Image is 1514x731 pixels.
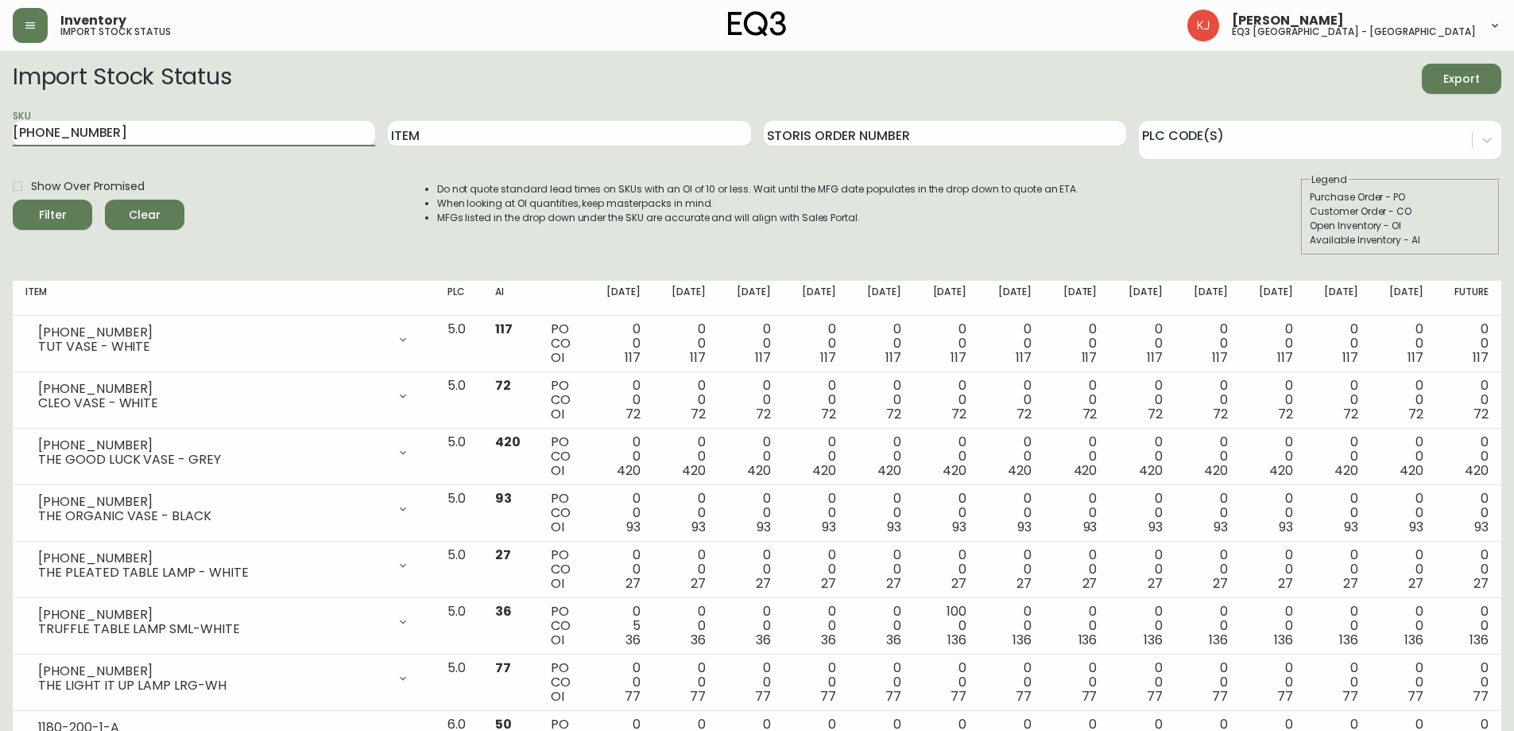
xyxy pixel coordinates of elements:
div: 0 0 [666,605,706,647]
span: 93 [822,518,836,536]
div: PO CO [551,492,575,535]
div: [PHONE_NUMBER]THE LIGHT IT UP LAMP LRG-WH [25,661,422,696]
span: 420 [495,433,521,451]
span: 420 [1074,461,1098,480]
div: 0 0 [796,379,836,422]
span: 117 [1212,348,1228,367]
span: 36 [495,602,512,620]
span: 93 [1017,518,1032,536]
span: 77 [1473,687,1489,706]
span: 27 [886,574,901,593]
span: 117 [885,348,901,367]
span: 136 [1339,631,1358,649]
div: 0 0 [992,492,1032,535]
span: 136 [1274,631,1293,649]
span: 93 [1474,518,1489,536]
div: 0 0 [1449,379,1489,422]
span: 93 [1214,518,1228,536]
div: 0 0 [1057,605,1097,647]
div: 0 0 [1122,661,1162,704]
div: 0 0 [1187,605,1227,647]
div: 0 0 [1122,379,1162,422]
button: Clear [105,200,184,230]
div: 0 0 [927,661,966,704]
div: 0 0 [666,492,706,535]
div: 0 0 [1384,661,1423,704]
div: 0 0 [731,548,771,591]
th: PLC [435,281,482,316]
div: THE GOOD LUCK VASE - GREY [38,453,387,467]
div: 0 0 [796,661,836,704]
span: OI [551,631,564,649]
div: 0 0 [862,548,901,591]
span: 72 [1082,405,1098,423]
div: [PHONE_NUMBER]TUT VASE - WHITE [25,322,422,357]
span: 93 [495,489,512,507]
div: 0 0 [666,322,706,365]
span: 93 [1279,518,1293,536]
div: 0 0 [862,492,901,535]
span: 117 [1408,348,1423,367]
div: 0 0 [1057,492,1097,535]
div: 0 0 [1318,661,1358,704]
div: THE PLEATED TABLE LAMP - WHITE [38,566,387,580]
div: 0 0 [862,435,901,478]
div: 0 0 [1187,492,1227,535]
div: Customer Order - CO [1310,204,1491,219]
span: Clear [118,205,172,225]
div: 0 0 [1253,605,1293,647]
div: 0 0 [1449,548,1489,591]
span: 36 [625,631,641,649]
legend: Legend [1310,173,1349,187]
div: 0 0 [1384,435,1423,478]
div: 0 0 [1384,605,1423,647]
div: 0 0 [927,322,966,365]
span: 27 [495,546,511,564]
div: 0 0 [1253,548,1293,591]
span: 27 [1278,574,1293,593]
h2: Import Stock Status [13,64,231,94]
span: 420 [1008,461,1032,480]
div: TUT VASE - WHITE [38,340,387,354]
div: THE LIGHT IT UP LAMP LRG-WH [38,679,387,693]
span: 420 [747,461,771,480]
div: [PHONE_NUMBER]TRUFFLE TABLE LAMP SML-WHITE [25,605,422,640]
span: 27 [821,574,836,593]
span: 420 [812,461,836,480]
div: 0 0 [1187,379,1227,422]
th: [DATE] [1371,281,1436,316]
div: 0 0 [1318,435,1358,478]
div: 0 0 [1318,379,1358,422]
div: PO CO [551,379,575,422]
div: Available Inventory - AI [1310,233,1491,247]
div: [PHONE_NUMBER] [38,382,387,396]
span: 420 [1204,461,1228,480]
div: 0 0 [731,322,771,365]
div: 0 0 [1057,661,1097,704]
div: 0 0 [992,435,1032,478]
li: Do not quote standard lead times on SKUs with an OI of 10 or less. Wait until the MFG date popula... [437,182,1079,196]
div: 0 0 [601,435,641,478]
th: [DATE] [718,281,784,316]
div: 0 0 [1122,322,1162,365]
span: 117 [690,348,706,367]
span: 27 [1343,574,1358,593]
span: 36 [886,631,901,649]
span: [PERSON_NAME] [1232,14,1344,27]
button: Export [1422,64,1501,94]
div: [PHONE_NUMBER] [38,551,387,566]
div: 0 0 [992,379,1032,422]
div: 0 0 [1187,322,1227,365]
div: 0 0 [1057,322,1097,365]
span: 117 [820,348,836,367]
div: 0 0 [796,605,836,647]
span: 72 [886,405,901,423]
div: 0 0 [1318,605,1358,647]
div: Filter [39,205,67,225]
div: 0 5 [601,605,641,647]
li: When looking at OI quantities, keep masterpacks in mind. [437,196,1079,211]
div: 0 0 [666,435,706,478]
th: [DATE] [1241,281,1306,316]
span: 136 [1209,631,1228,649]
span: 420 [1139,461,1163,480]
